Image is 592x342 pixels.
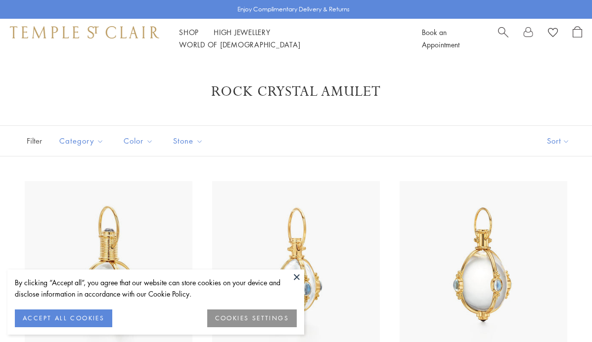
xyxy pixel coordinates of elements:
a: View Wishlist [548,26,558,41]
button: Color [116,130,161,152]
a: High JewelleryHigh Jewellery [214,27,271,37]
a: Open Shopping Bag [573,26,582,51]
nav: Main navigation [179,26,400,51]
span: Stone [168,135,211,147]
button: ACCEPT ALL COOKIES [15,309,112,327]
button: COOKIES SETTINGS [207,309,297,327]
img: Temple St. Clair [10,26,159,38]
a: Book an Appointment [422,27,459,49]
a: Search [498,26,508,51]
p: Enjoy Complimentary Delivery & Returns [237,4,350,14]
div: By clicking “Accept all”, you agree that our website can store cookies on your device and disclos... [15,277,297,300]
a: ShopShop [179,27,199,37]
button: Show sort by [525,126,592,156]
span: Category [54,135,111,147]
button: Category [52,130,111,152]
button: Stone [166,130,211,152]
h1: Rock Crystal Amulet [40,83,552,101]
a: World of [DEMOGRAPHIC_DATA]World of [DEMOGRAPHIC_DATA] [179,39,300,49]
span: Color [119,135,161,147]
